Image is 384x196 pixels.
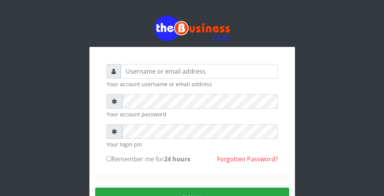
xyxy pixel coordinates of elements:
[217,155,278,163] a: Forgotten Password?
[164,155,190,163] b: 24 hours
[107,110,278,118] small: Your account password
[107,140,278,148] small: Your login pin
[107,154,190,164] label: Remember me for
[107,156,112,161] input: Remember me for24 hours
[121,64,278,79] input: Username or email address
[107,80,278,88] small: Your account username or email address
